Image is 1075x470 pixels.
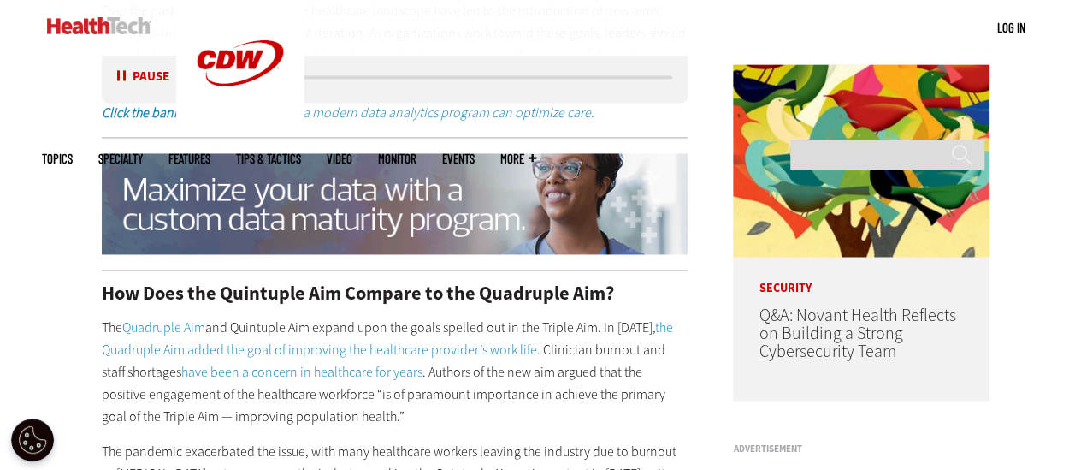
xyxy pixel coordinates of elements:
a: Events [442,152,475,165]
a: Log in [997,20,1025,35]
button: Open Preferences [11,419,54,461]
img: abstract illustration of a tree [733,64,989,257]
a: CDW [176,113,304,131]
h2: How Does the Quintuple Aim Compare to the Quadruple Aim? [102,284,688,303]
a: Features [168,152,210,165]
div: Cookie Settings [11,419,54,461]
h3: Advertisement [733,443,989,453]
span: Specialty [98,152,143,165]
a: Video [327,152,352,165]
img: Optimizing Care WP [102,153,688,254]
a: Quadruple Aim [122,318,205,336]
img: Home [47,17,151,34]
a: Tips & Tactics [236,152,301,165]
p: Security [733,257,989,294]
span: More [500,152,536,165]
a: have been a concern in healthcare for years [181,362,422,380]
p: The and Quintuple Aim expand upon the goals spelled out in the Triple Aim. In [DATE], . Clinician... [102,317,688,426]
a: Q&A: Novant Health Reflects on Building a Strong Cybersecurity Team [759,304,955,363]
div: User menu [997,19,1025,37]
span: Topics [42,152,73,165]
a: the Quadruple Aim added the goal of improving the healthcare provider’s work life [102,318,673,359]
a: MonITor [378,152,416,165]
